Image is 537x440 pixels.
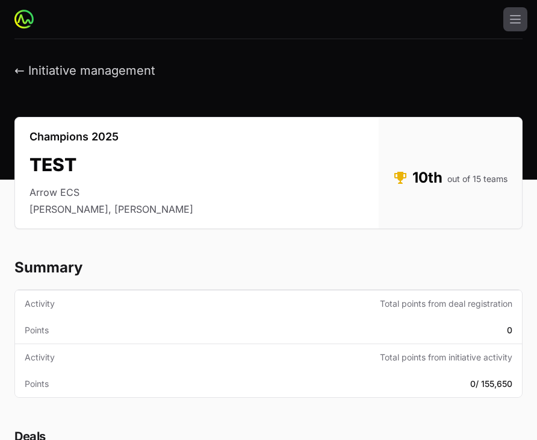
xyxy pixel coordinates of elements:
[29,130,193,144] p: Champions 2025
[507,324,512,336] span: 0
[470,378,512,390] span: 0
[25,378,49,390] span: Points
[25,298,55,310] span: Activity
[14,117,523,229] section: TEST's details
[447,173,508,185] span: out of 15 teams
[380,298,512,310] span: Total points from deal registration
[476,379,512,389] span: / 155,650
[380,351,512,363] span: Total points from initiative activity
[29,202,193,216] li: [PERSON_NAME], [PERSON_NAME]
[14,10,34,29] img: ActivitySource
[14,258,523,398] section: TEST's progress summary
[14,63,155,78] button: ← Initiative management
[14,258,523,277] h2: Summary
[25,324,49,336] span: Points
[29,154,193,175] h2: TEST
[25,351,55,363] span: Activity
[393,168,508,187] dd: 10th
[29,185,193,200] li: Arrow ECS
